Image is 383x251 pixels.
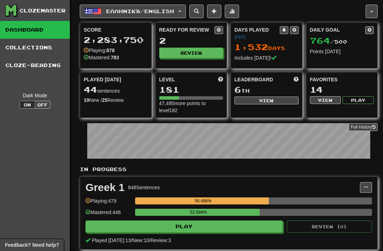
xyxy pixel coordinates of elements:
[84,84,97,94] span: 44
[287,220,372,233] button: Review (0)
[20,7,66,14] div: Clozemaster
[84,36,148,44] div: 2,283,750
[106,8,174,14] span: Ελληνικά / English
[84,26,148,33] div: Score
[20,101,35,109] button: On
[149,238,151,243] span: /
[128,184,160,191] div: 848 Sentences
[159,100,223,114] div: 47,495 more points to level 182
[106,48,115,53] strong: 878
[5,92,65,99] div: Dark Mode
[234,54,299,61] div: Includes [DATE]!
[84,47,115,54] div: Playing:
[85,209,132,220] div: Mastered: 446
[234,97,299,104] button: View
[234,26,280,40] div: Days Played
[310,96,341,104] button: View
[137,197,269,204] div: 56.486%
[310,85,374,94] div: 14
[234,84,241,94] span: 6
[80,166,378,173] p: In Progress
[80,5,186,18] button: Ελληνικά/English
[131,238,132,243] span: /
[84,97,148,104] div: New / Review
[343,96,374,104] button: Play
[84,97,89,103] strong: 19
[310,26,366,34] div: Daily Goal
[310,48,374,55] div: Points [DATE]
[225,5,239,18] button: More stats
[92,238,131,243] span: Played [DATE]: 13
[84,54,119,61] div: Mastered:
[85,182,124,193] div: Greek 1
[85,220,283,233] button: Play
[132,238,149,243] span: New: 10
[35,101,50,109] button: Off
[84,76,121,83] span: Played [DATE]
[84,85,148,94] div: sentences
[5,241,59,249] span: Open feedback widget
[159,26,215,33] div: Ready for Review
[150,238,171,243] span: Review: 3
[294,76,299,83] span: This week in points, UTC
[310,36,330,45] span: 764
[310,39,347,45] span: / 500
[234,42,268,52] span: 1,532
[234,85,299,94] div: th
[218,76,223,83] span: Score more points to level up
[159,36,223,45] div: 2
[310,76,374,83] div: Favorites
[234,76,273,83] span: Leaderboard
[137,209,260,216] div: 52.594%
[111,55,119,60] strong: 783
[349,123,378,131] a: Full History
[159,48,223,58] button: Review
[234,35,246,40] a: (PDT)
[85,197,132,209] div: Playing: 479
[159,85,223,94] div: 181
[102,97,107,103] strong: 25
[189,5,204,18] button: Search sentences
[207,5,221,18] button: Add sentence to collection
[159,76,175,83] span: Level
[234,43,299,52] div: Day s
